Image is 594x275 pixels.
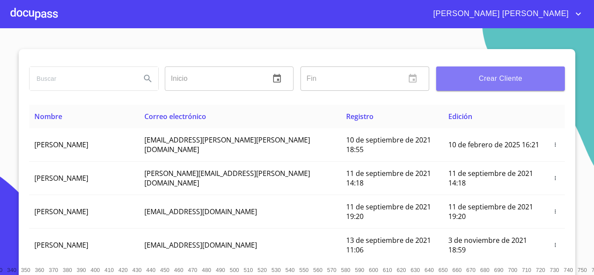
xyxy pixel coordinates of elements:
[188,267,197,273] span: 470
[63,267,72,273] span: 380
[448,112,472,121] span: Edición
[144,240,257,250] span: [EMAIL_ADDRESS][DOMAIN_NAME]
[132,267,141,273] span: 430
[448,169,533,188] span: 11 de septiembre de 2021 14:18
[35,267,44,273] span: 360
[355,267,364,273] span: 590
[34,173,88,183] span: [PERSON_NAME]
[427,7,573,21] span: [PERSON_NAME] [PERSON_NAME]
[438,267,447,273] span: 650
[271,267,280,273] span: 530
[346,112,374,121] span: Registro
[436,66,565,91] button: Crear Cliente
[144,135,310,154] span: [EMAIL_ADDRESS][PERSON_NAME][PERSON_NAME][DOMAIN_NAME]
[34,207,88,216] span: [PERSON_NAME]
[480,267,489,273] span: 680
[346,202,431,221] span: 11 de septiembre de 2021 19:20
[397,267,406,273] span: 620
[448,140,539,149] span: 10 de febrero de 2025 16:21
[369,267,378,273] span: 600
[536,267,545,273] span: 720
[285,267,294,273] span: 540
[118,267,127,273] span: 420
[466,267,475,273] span: 670
[550,267,559,273] span: 730
[137,68,158,89] button: Search
[144,169,310,188] span: [PERSON_NAME][EMAIL_ADDRESS][PERSON_NAME][DOMAIN_NAME]
[174,267,183,273] span: 460
[410,267,420,273] span: 630
[494,267,503,273] span: 690
[341,267,350,273] span: 580
[146,267,155,273] span: 440
[327,267,336,273] span: 570
[257,267,267,273] span: 520
[230,267,239,273] span: 500
[346,235,431,255] span: 13 de septiembre de 2021 11:06
[30,67,134,90] input: search
[49,267,58,273] span: 370
[299,267,308,273] span: 550
[144,112,206,121] span: Correo electrónico
[508,267,517,273] span: 700
[104,267,113,273] span: 410
[427,7,584,21] button: account of current user
[564,267,573,273] span: 740
[21,267,30,273] span: 350
[346,169,431,188] span: 11 de septiembre de 2021 14:18
[160,267,169,273] span: 450
[424,267,434,273] span: 640
[34,112,62,121] span: Nombre
[383,267,392,273] span: 610
[77,267,86,273] span: 390
[443,73,558,85] span: Crear Cliente
[144,207,257,216] span: [EMAIL_ADDRESS][DOMAIN_NAME]
[244,267,253,273] span: 510
[448,235,527,255] span: 3 de noviembre de 2021 18:59
[216,267,225,273] span: 490
[452,267,461,273] span: 660
[90,267,100,273] span: 400
[7,267,16,273] span: 340
[313,267,322,273] span: 560
[522,267,531,273] span: 710
[202,267,211,273] span: 480
[34,240,88,250] span: [PERSON_NAME]
[34,140,88,149] span: [PERSON_NAME]
[346,135,431,154] span: 10 de septiembre de 2021 18:55
[448,202,533,221] span: 11 de septiembre de 2021 19:20
[577,267,587,273] span: 750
